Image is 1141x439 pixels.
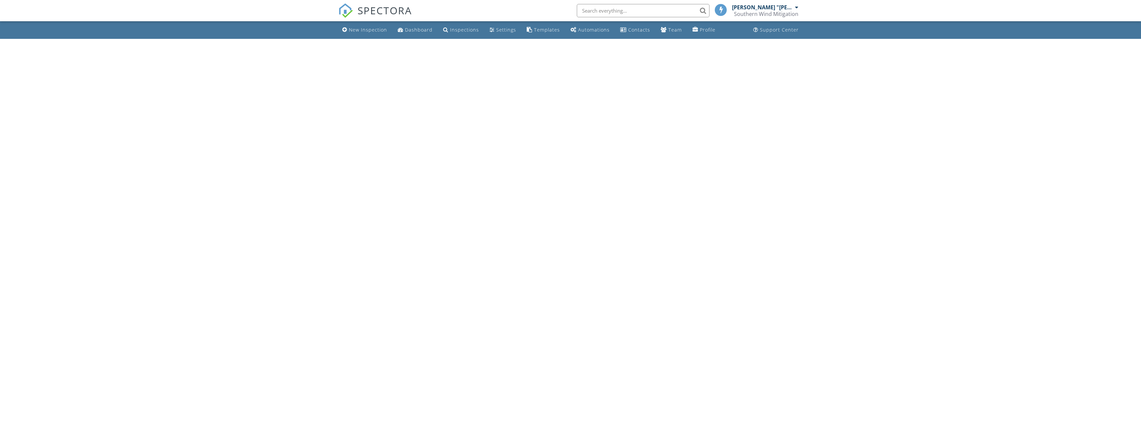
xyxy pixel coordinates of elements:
div: [PERSON_NAME] "[PERSON_NAME]" [PERSON_NAME] [732,4,793,11]
input: Search everything... [577,4,709,17]
div: Contacts [628,27,650,33]
a: Inspections [440,24,482,36]
div: Inspections [450,27,479,33]
div: New Inspection [349,27,387,33]
a: Team [658,24,685,36]
a: Settings [487,24,519,36]
a: Company Profile [690,24,718,36]
img: The Best Home Inspection Software - Spectora [338,3,353,18]
a: Dashboard [395,24,435,36]
a: Automations (Basic) [568,24,612,36]
span: SPECTORA [358,3,412,17]
div: Support Center [760,27,799,33]
div: Dashboard [405,27,433,33]
div: Settings [496,27,516,33]
div: Profile [700,27,715,33]
div: Automations [578,27,610,33]
div: Templates [534,27,560,33]
div: Southern Wind Mitigation [734,11,798,17]
a: Contacts [618,24,653,36]
a: Support Center [751,24,801,36]
div: Team [668,27,682,33]
a: Templates [524,24,563,36]
a: New Inspection [340,24,390,36]
a: SPECTORA [338,9,412,23]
